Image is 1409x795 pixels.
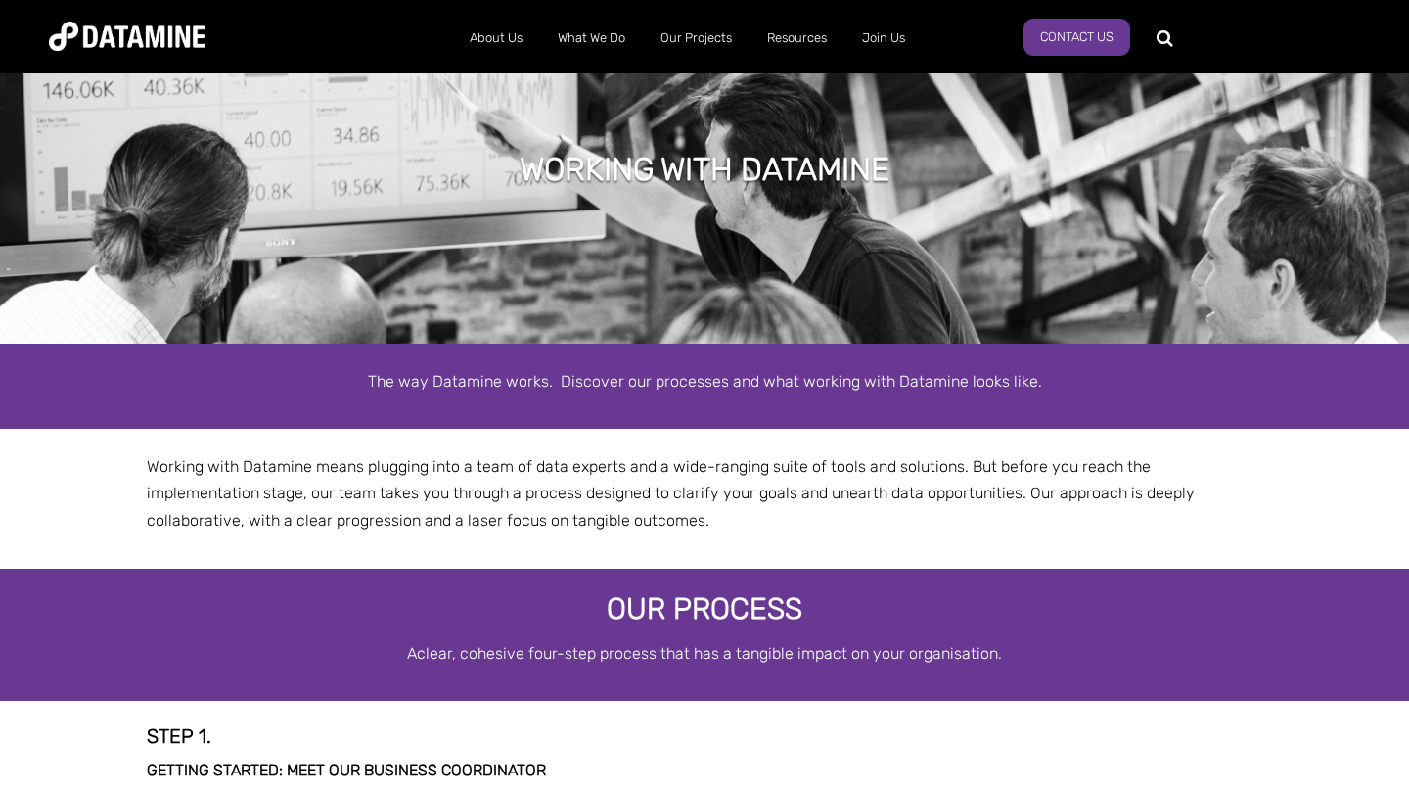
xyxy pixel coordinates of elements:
p: The way Datamine works. Discover our processes and what working with Datamine looks like. [147,368,1262,395]
img: Datamine [49,22,205,51]
a: Our Projects [643,13,750,64]
span: clear, cohesive four-step process that has a tangible impact on your organisation. [417,644,1002,663]
a: What We Do [540,13,643,64]
strong: Step 1. [147,725,211,748]
a: Resources [750,13,844,64]
span: A [407,644,417,663]
a: Contact Us [1023,19,1130,56]
h1: Working with Datamine [520,148,889,191]
span: Getting started: Meet our business coordinator [147,761,546,779]
span: Working with Datamine means plugging into a team of data experts and a wide-ranging suite of tool... [147,457,1195,529]
a: About Us [452,13,540,64]
img: Banking & Financial [147,543,148,544]
a: Join Us [844,13,923,64]
span: Our Process [607,591,802,627]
